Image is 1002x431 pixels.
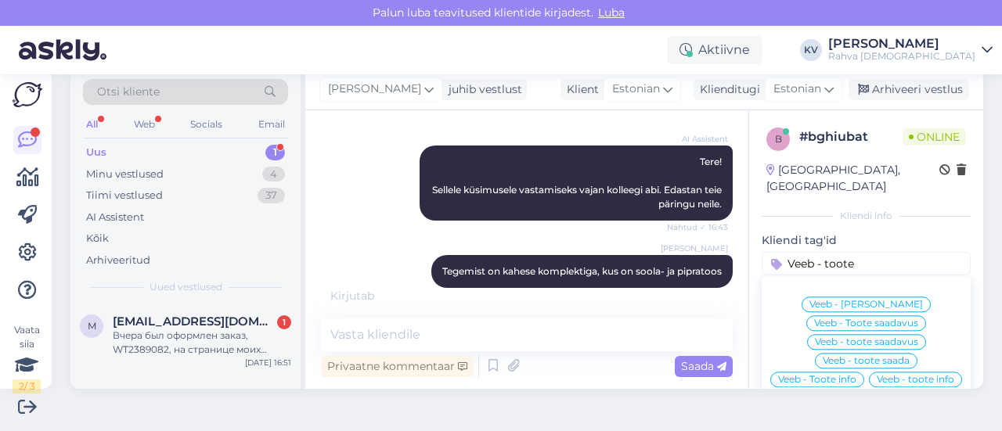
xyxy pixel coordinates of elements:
[903,128,966,145] span: Online
[262,167,285,182] div: 4
[800,39,822,61] div: KV
[442,265,722,277] span: Tegemist on kahese komplektiga, kus on soola- ja pipratoos
[762,209,971,223] div: Kliendi info
[442,81,522,98] div: juhib vestlust
[83,114,101,135] div: All
[258,188,285,203] div: 37
[131,114,158,135] div: Web
[828,50,975,63] div: Rahva [DEMOGRAPHIC_DATA]
[560,81,599,98] div: Klient
[799,128,903,146] div: # bghiubat
[681,359,726,373] span: Saada
[13,379,41,393] div: 2 / 3
[265,145,285,160] div: 1
[849,79,969,100] div: Arhiveeri vestlus
[762,232,971,249] p: Kliendi tag'id
[86,210,144,225] div: AI Assistent
[113,329,291,357] div: Вчера был оформлен заказ, WT2389082, на странице моих заказов написано, что платеж не прошел или ...
[86,167,164,182] div: Minu vestlused
[778,375,856,384] span: Veeb - Toote info
[669,133,728,145] span: AI Assistent
[321,356,474,377] div: Privaatne kommentaar
[661,242,728,254] span: [PERSON_NAME]
[828,38,993,63] a: [PERSON_NAME]Rahva [DEMOGRAPHIC_DATA]
[321,288,733,304] div: Kirjutab
[762,252,971,275] input: Lisa tag
[187,114,225,135] div: Socials
[667,221,728,233] span: Nähtud ✓ 16:43
[809,300,923,309] span: Veeb - [PERSON_NAME]
[694,81,760,98] div: Klienditugi
[766,162,939,195] div: [GEOGRAPHIC_DATA], [GEOGRAPHIC_DATA]
[814,318,918,328] span: Veeb - Toote saadavus
[775,133,782,145] span: b
[815,337,918,347] span: Veeb - toote saadavus
[245,357,291,368] div: [DATE] 16:51
[593,5,629,20] span: Luba
[113,314,276,329] span: mihhailova.anna19@gmail.com
[823,356,910,365] span: Veeb - toote saada
[86,253,150,268] div: Arhiveeritud
[86,188,163,203] div: Tiimi vestlused
[255,114,288,135] div: Email
[328,81,421,98] span: [PERSON_NAME]
[773,81,821,98] span: Estonian
[277,315,291,329] div: 1
[877,375,954,384] span: Veeb - toote info
[13,82,42,107] img: Askly Logo
[828,38,975,50] div: [PERSON_NAME]
[88,320,96,332] span: m
[13,323,41,393] div: Vaata siia
[97,84,160,100] span: Otsi kliente
[667,36,762,64] div: Aktiivne
[150,280,222,294] span: Uued vestlused
[86,231,109,246] div: Kõik
[86,145,106,160] div: Uus
[612,81,660,98] span: Estonian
